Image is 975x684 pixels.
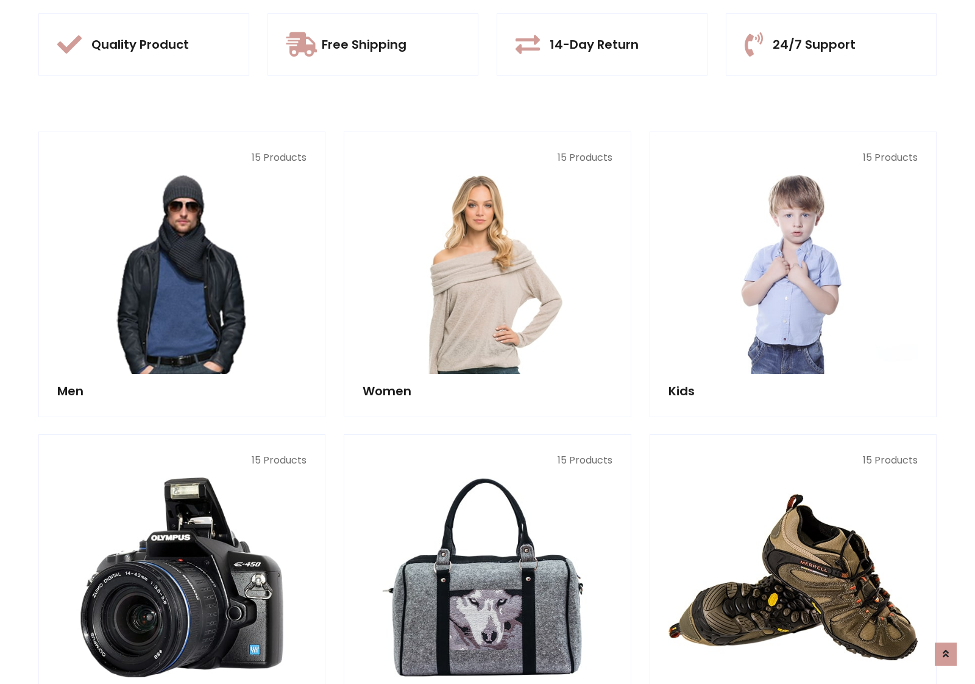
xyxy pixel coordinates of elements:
[322,37,406,52] h5: Free Shipping
[668,453,918,468] p: 15 Products
[91,37,189,52] h5: Quality Product
[363,384,612,398] h5: Women
[668,150,918,165] p: 15 Products
[363,453,612,468] p: 15 Products
[668,384,918,398] h5: Kids
[57,150,307,165] p: 15 Products
[773,37,856,52] h5: 24/7 Support
[363,150,612,165] p: 15 Products
[550,37,639,52] h5: 14-Day Return
[57,384,307,398] h5: Men
[57,453,307,468] p: 15 Products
